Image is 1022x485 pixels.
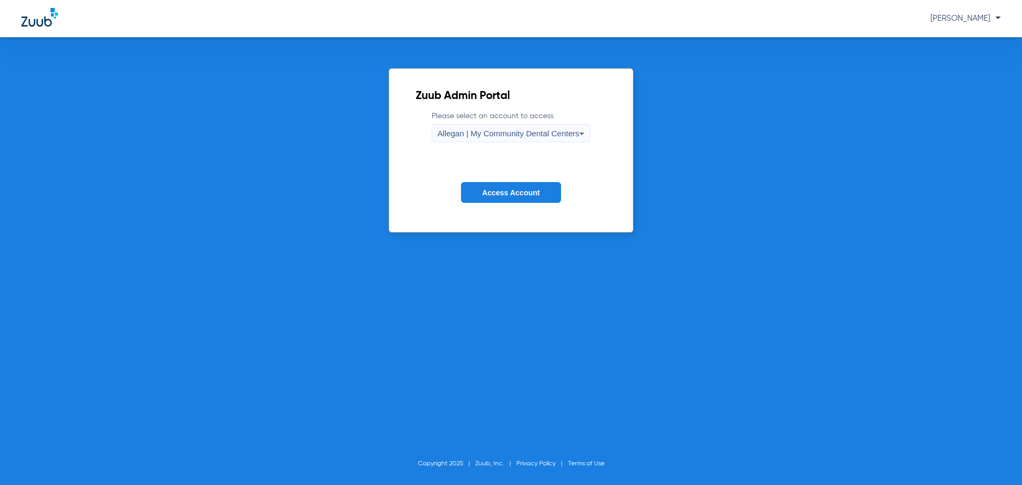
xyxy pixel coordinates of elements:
img: Zuub Logo [21,8,58,27]
span: [PERSON_NAME] [930,14,1001,22]
span: Allegan | My Community Dental Centers [438,129,580,138]
li: Zuub, Inc. [475,458,516,469]
button: Access Account [461,182,561,203]
span: Access Account [482,188,540,197]
li: Copyright 2025 [418,458,475,469]
h2: Zuub Admin Portal [416,91,607,102]
a: Privacy Policy [516,461,556,467]
iframe: Chat Widget [969,434,1022,485]
a: Terms of Use [568,461,605,467]
label: Please select an account to access [432,111,591,142]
